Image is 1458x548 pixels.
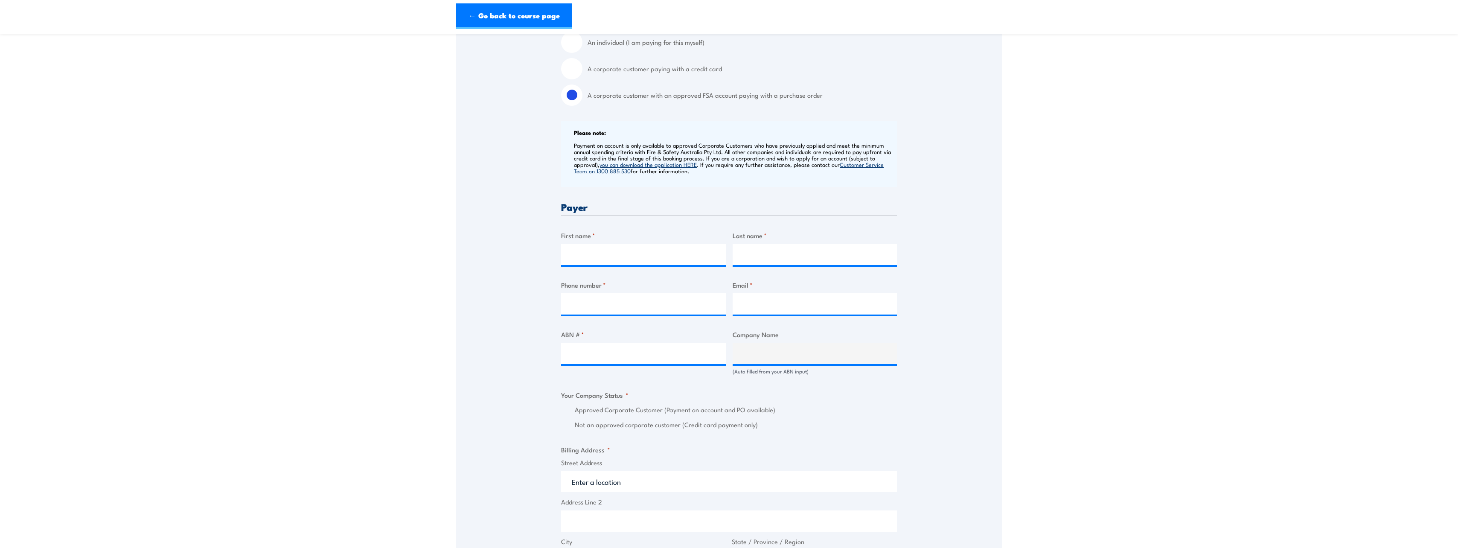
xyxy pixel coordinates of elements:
label: Phone number [561,280,726,290]
label: An individual (I am paying for this myself) [588,32,897,53]
label: State / Province / Region [732,537,897,547]
label: Address Line 2 [561,497,897,507]
label: Approved Corporate Customer (Payment on account and PO available) [575,405,897,415]
label: Last name [733,230,897,240]
h3: Payer [561,202,897,212]
input: Enter a location [561,471,897,492]
a: ← Go back to course page [456,3,572,29]
label: City [561,537,727,547]
legend: Your Company Status [561,390,629,400]
a: Customer Service Team on 1300 885 530 [574,160,884,175]
label: Not an approved corporate customer (Credit card payment only) [575,420,897,430]
div: (Auto filled from your ABN input) [733,367,897,376]
label: A corporate customer with an approved FSA account paying with a purchase order [588,85,897,106]
label: ABN # [561,329,726,339]
label: Company Name [733,329,897,339]
label: Street Address [561,458,897,468]
b: Please note: [574,128,606,137]
label: A corporate customer paying with a credit card [588,58,897,79]
legend: Billing Address [561,445,610,455]
label: First name [561,230,726,240]
p: Payment on account is only available to approved Corporate Customers who have previously applied ... [574,142,895,174]
a: you can download the application HERE [599,160,697,168]
label: Email [733,280,897,290]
